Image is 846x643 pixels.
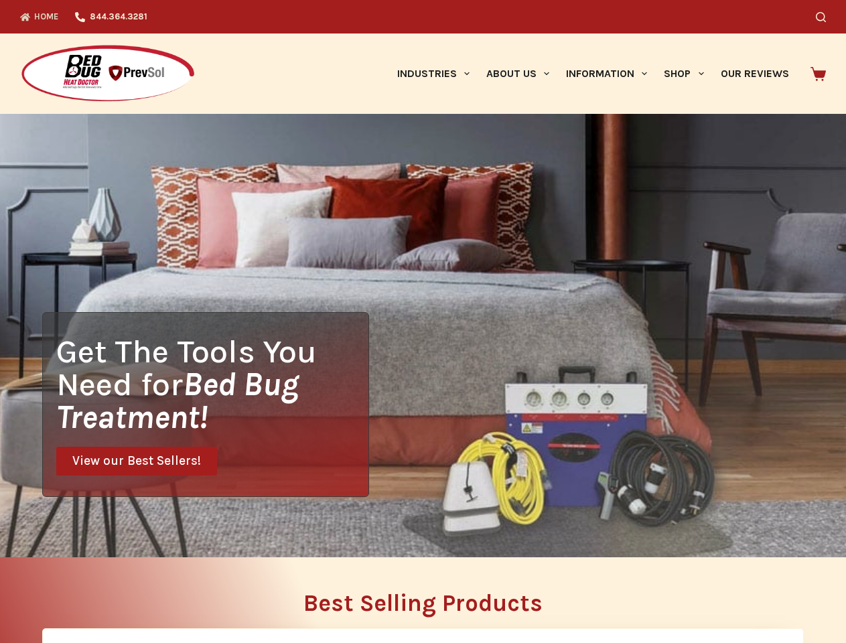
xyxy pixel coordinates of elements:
a: About Us [478,33,557,114]
button: Search [816,12,826,22]
a: Information [558,33,656,114]
a: Shop [656,33,712,114]
span: View our Best Sellers! [72,455,201,468]
img: Prevsol/Bed Bug Heat Doctor [20,44,196,104]
a: Our Reviews [712,33,797,114]
a: View our Best Sellers! [56,447,217,476]
i: Bed Bug Treatment! [56,365,299,436]
h1: Get The Tools You Need for [56,335,368,433]
h2: Best Selling Products [42,591,804,615]
a: Industries [389,33,478,114]
nav: Primary [389,33,797,114]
